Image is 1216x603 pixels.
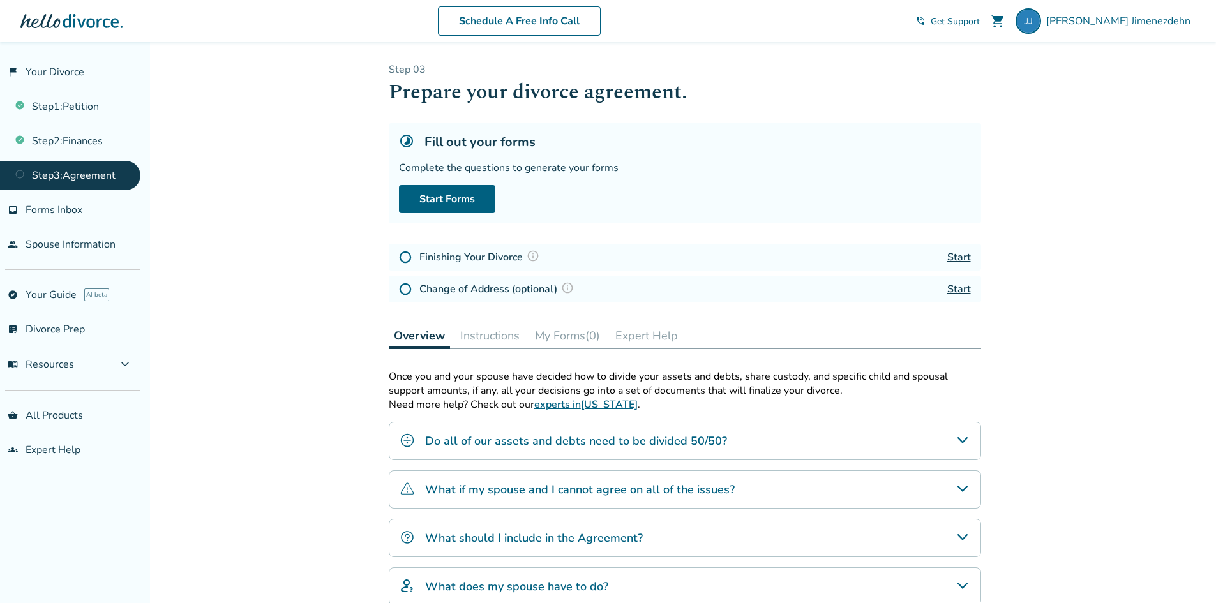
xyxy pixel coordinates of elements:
span: flag_2 [8,67,18,77]
span: [PERSON_NAME] Jimenezdehn [1046,14,1196,28]
span: shopping_cart [990,13,1005,29]
span: shopping_basket [8,410,18,421]
div: What if my spouse and I cannot agree on all of the issues? [389,470,981,509]
h5: Fill out your forms [424,133,536,151]
button: Expert Help [610,323,683,348]
a: Schedule A Free Info Call [438,6,601,36]
h1: Prepare your divorce agreement. [389,77,981,108]
button: My Forms(0) [530,323,605,348]
p: Step 0 3 [389,63,981,77]
span: expand_more [117,357,133,372]
img: justine.jj@gmail.com [1016,8,1041,34]
span: AI beta [84,288,109,301]
span: Get Support [931,15,980,27]
span: Forms Inbox [26,203,82,217]
img: What should I include in the Agreement? [400,530,415,545]
img: What if my spouse and I cannot agree on all of the issues? [400,481,415,496]
h4: What if my spouse and I cannot agree on all of the issues? [425,481,735,498]
img: Not Started [399,283,412,295]
img: Not Started [399,251,412,264]
span: menu_book [8,359,18,369]
button: Instructions [455,323,525,348]
span: Resources [8,357,74,371]
div: What should I include in the Agreement? [389,519,981,557]
img: Do all of our assets and debts need to be divided 50/50? [400,433,415,448]
h4: What should I include in the Agreement? [425,530,643,546]
span: phone_in_talk [915,16,926,26]
span: list_alt_check [8,324,18,334]
h4: Change of Address (optional) [419,281,578,297]
p: Once you and your spouse have decided how to divide your assets and debts, share custody, and spe... [389,369,981,398]
a: phone_in_talkGet Support [915,15,980,27]
img: Question Mark [527,249,539,262]
span: groups [8,445,18,455]
p: Need more help? Check out our . [389,398,981,412]
img: What does my spouse have to do? [400,578,415,593]
a: Start Forms [399,185,495,213]
iframe: Chat Widget [1152,542,1216,603]
a: Start [947,250,971,264]
button: Overview [389,323,450,349]
div: Complete the questions to generate your forms [399,161,971,175]
h4: Finishing Your Divorce [419,249,543,265]
a: experts in[US_STATE] [534,398,638,412]
img: Question Mark [561,281,574,294]
h4: What does my spouse have to do? [425,578,608,595]
span: inbox [8,205,18,215]
span: explore [8,290,18,300]
span: people [8,239,18,249]
a: Start [947,282,971,296]
h4: Do all of our assets and debts need to be divided 50/50? [425,433,727,449]
div: Do all of our assets and debts need to be divided 50/50? [389,422,981,460]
